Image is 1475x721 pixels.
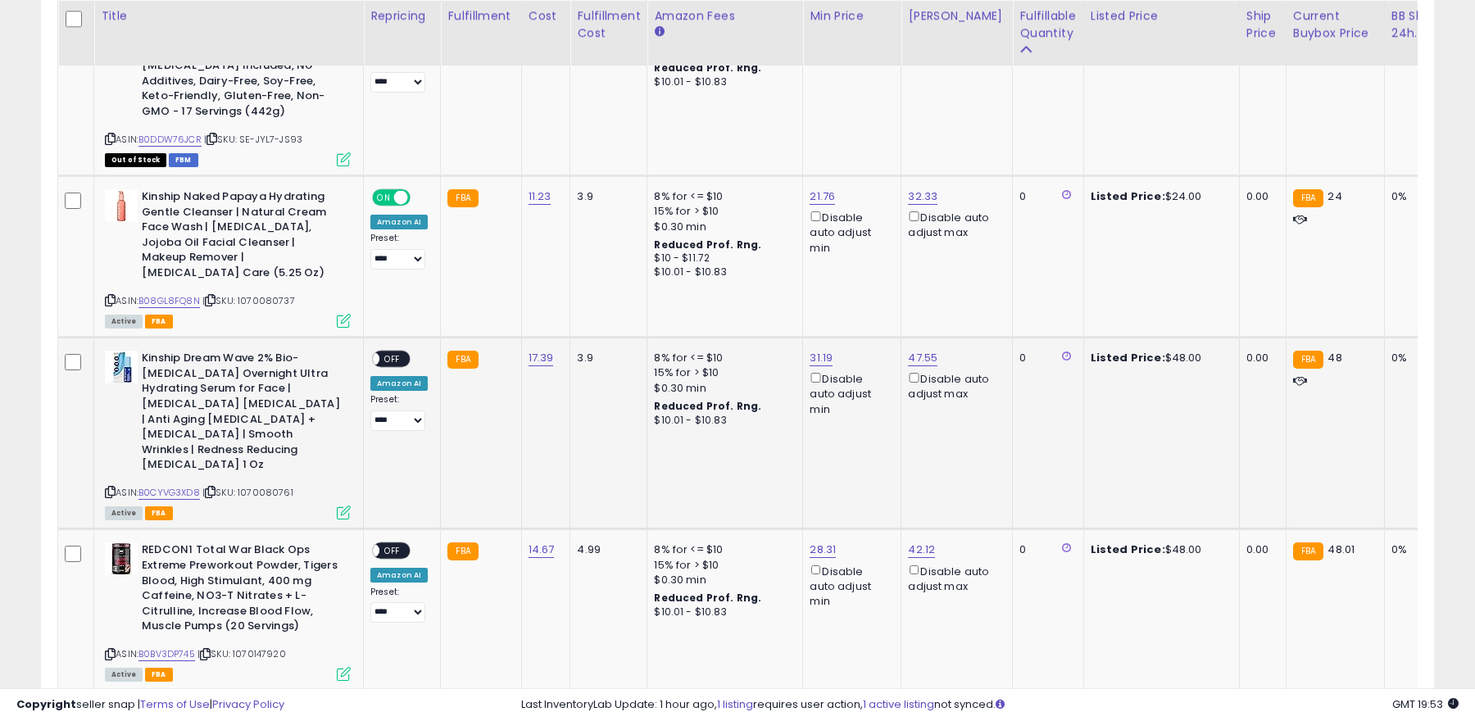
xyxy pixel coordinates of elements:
span: All listings currently available for purchase on Amazon [105,668,143,682]
a: Terms of Use [140,696,210,712]
b: Reduced Prof. Rng. [654,591,761,605]
div: ASIN: [105,12,351,165]
span: 48 [1327,350,1341,365]
a: 21.76 [810,188,835,205]
a: B0CYVG3XD8 [138,486,200,500]
small: FBA [447,189,478,207]
small: FBA [447,351,478,369]
div: Amazon Fees [654,7,796,25]
a: 1 listing [717,696,753,712]
div: 8% for <= $10 [654,542,790,557]
div: 3.9 [577,351,634,365]
span: 48.01 [1327,542,1355,557]
div: 0% [1391,351,1445,365]
small: FBA [1293,351,1323,369]
span: FBA [145,506,173,520]
div: 8% for <= $10 [654,189,790,204]
span: FBM [169,153,198,167]
div: Fulfillable Quantity [1019,7,1076,42]
b: Oranga Organic Plant-Based - Rice, Pea, Pumpkin Seed Protein Powder - Vanilla - [MEDICAL_DATA] In... [142,12,341,123]
div: 0.00 [1246,542,1273,557]
small: FBA [1293,189,1323,207]
a: B0BV3DP745 [138,647,195,661]
a: 17.39 [529,350,554,366]
div: $48.00 [1091,542,1227,557]
span: FBA [145,315,173,329]
div: $0.30 min [654,573,790,587]
b: Listed Price: [1091,188,1165,204]
div: Preset: [370,233,428,270]
div: Fulfillment Cost [577,7,640,42]
span: All listings currently available for purchase on Amazon [105,315,143,329]
span: | SKU: 1070147920 [197,647,286,660]
div: $48.00 [1091,351,1227,365]
div: $0.30 min [654,381,790,396]
span: All listings that are currently out of stock and unavailable for purchase on Amazon [105,153,166,167]
div: BB Share 24h. [1391,7,1451,42]
div: Fulfillment [447,7,514,25]
div: Disable auto adjust min [810,562,888,609]
b: Reduced Prof. Rng. [654,399,761,413]
span: 2025-09-17 19:53 GMT [1392,696,1459,712]
div: Preset: [370,57,428,93]
div: Amazon AI [370,568,428,583]
div: $10.01 - $10.83 [654,414,790,428]
div: 3.9 [577,189,634,204]
small: FBA [447,542,478,560]
a: 47.55 [908,350,937,366]
div: $10 - $11.72 [654,252,790,265]
span: OFF [379,544,406,558]
div: Repricing [370,7,433,25]
span: OFF [379,352,406,366]
b: Reduced Prof. Rng. [654,238,761,252]
span: | SKU: SE-JYL7-JS93 [204,133,302,146]
div: Last InventoryLab Update: 1 hour ago, requires user action, not synced. [521,697,1459,713]
small: FBA [1293,542,1323,560]
b: Listed Price: [1091,350,1165,365]
a: 1 active listing [863,696,934,712]
div: ASIN: [105,351,351,518]
div: Disable auto adjust min [810,370,888,416]
a: Privacy Policy [212,696,284,712]
div: Ship Price [1246,7,1279,42]
a: 28.31 [810,542,836,558]
div: Preset: [370,587,428,624]
div: 15% for > $10 [654,558,790,573]
div: $10.01 - $10.83 [654,265,790,279]
div: ASIN: [105,189,351,326]
div: Disable auto adjust max [908,208,1000,240]
div: Disable auto adjust min [810,208,888,255]
div: $10.01 - $10.83 [654,75,790,89]
span: OFF [408,191,434,205]
a: B0DDW76JCR [138,133,202,147]
div: 15% for > $10 [654,365,790,380]
div: 0 [1019,351,1070,365]
img: 31YD7mJwm2L._SL40_.jpg [105,189,138,222]
div: Current Buybox Price [1293,7,1377,42]
div: 0 [1019,189,1070,204]
div: Listed Price [1091,7,1232,25]
b: Kinship Naked Papaya Hydrating Gentle Cleanser | Natural Cream Face Wash | [MEDICAL_DATA], Jojoba... [142,189,341,284]
div: 0.00 [1246,189,1273,204]
b: Kinship Dream Wave 2% Bio-[MEDICAL_DATA] Overnight Ultra Hydrating Serum for Face | [MEDICAL_DATA... [142,351,341,477]
img: 41L1UsXEOML._SL40_.jpg [105,542,138,575]
span: FBA [145,668,173,682]
b: Listed Price: [1091,542,1165,557]
div: 15% for > $10 [654,204,790,219]
div: Min Price [810,7,894,25]
a: 32.33 [908,188,937,205]
span: ON [374,191,394,205]
b: REDCON1 Total War Black Ops Extreme Preworkout Powder, Tigers Blood, High Stimulant, 400 mg Caffe... [142,542,341,637]
b: Reduced Prof. Rng. [654,61,761,75]
div: $10.01 - $10.83 [654,605,790,619]
div: 0 [1019,542,1070,557]
div: 0.00 [1246,351,1273,365]
div: $24.00 [1091,189,1227,204]
div: Disable auto adjust max [908,562,1000,594]
strong: Copyright [16,696,76,712]
div: Amazon AI [370,376,428,391]
div: Cost [529,7,564,25]
div: Disable auto adjust max [908,370,1000,401]
a: 31.19 [810,350,833,366]
div: Preset: [370,394,428,431]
